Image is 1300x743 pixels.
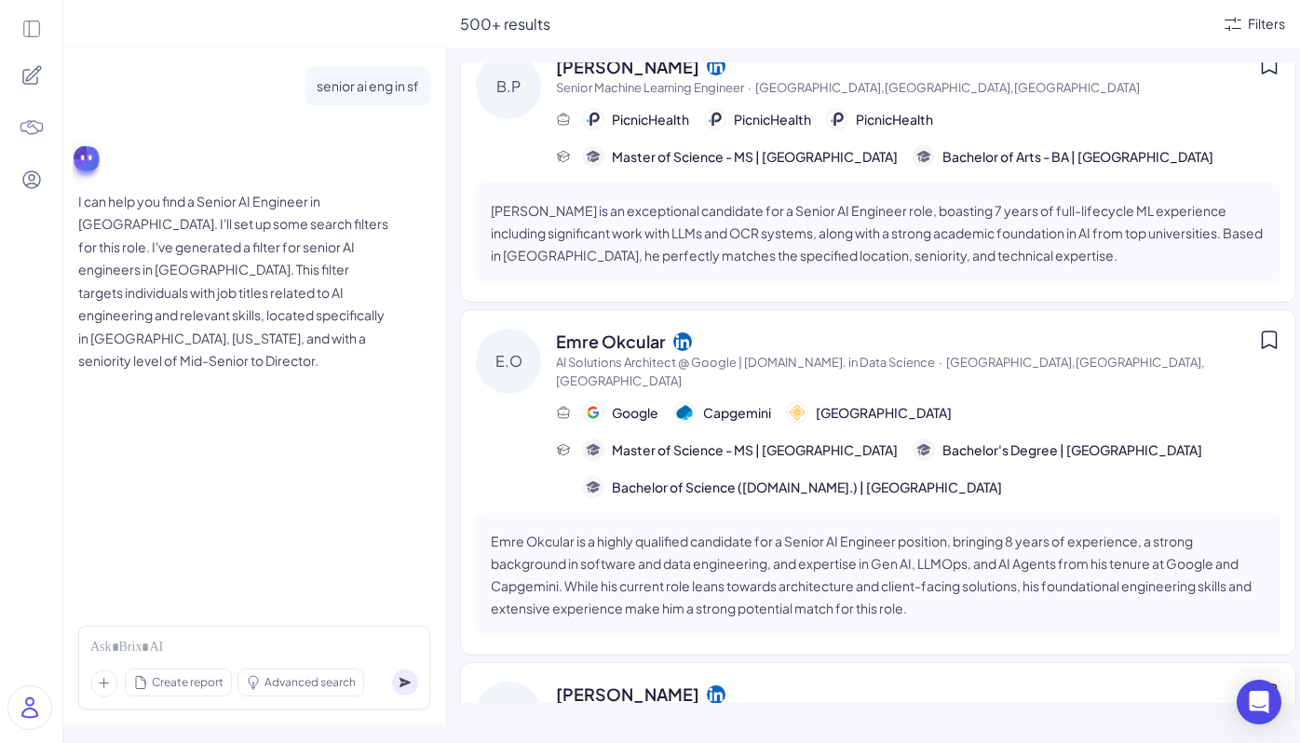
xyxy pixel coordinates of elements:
[8,686,51,729] img: user_logo.png
[491,530,1266,619] p: Emre Okcular is a highly qualified candidate for a Senior AI Engineer position, bringing 8 years ...
[675,403,694,422] img: 公司logo
[755,80,1140,95] span: [GEOGRAPHIC_DATA],[GEOGRAPHIC_DATA],[GEOGRAPHIC_DATA]
[556,329,666,354] span: Emre Okcular
[612,478,1002,497] span: Bachelor of Science ([DOMAIN_NAME].) | [GEOGRAPHIC_DATA]
[703,403,771,423] span: Capgemini
[788,403,806,422] img: 公司logo
[1248,14,1285,34] div: Filters
[942,440,1202,460] span: Bachelor's Degree | [GEOGRAPHIC_DATA]
[584,403,603,422] img: 公司logo
[476,54,541,119] div: B.P
[816,403,952,423] span: [GEOGRAPHIC_DATA]
[584,110,603,128] img: 公司logo
[556,54,699,79] span: [PERSON_NAME]
[706,110,724,128] img: 公司logo
[476,329,541,394] div: E.O
[748,80,752,95] span: ·
[828,110,846,128] img: 公司logo
[612,440,898,460] span: Master of Science - MS | [GEOGRAPHIC_DATA]
[460,14,550,34] span: 500+ results
[612,403,658,423] span: Google
[491,199,1266,266] p: [PERSON_NAME] is an exceptional candidate for a Senior AI Engineer role, boasting 7 years of full...
[942,147,1213,167] span: Bachelor of Arts - BA | [GEOGRAPHIC_DATA]
[152,674,223,691] span: Create report
[1237,680,1281,724] div: Open Intercom Messenger
[939,355,942,370] span: ·
[19,115,45,141] img: 4blF7nbYMBMHBwcHBwcHBwcHBwcHBwcHB4es+Bd0DLy0SdzEZwAAAABJRU5ErkJggg==
[856,110,933,129] span: PicnicHealth
[78,190,395,372] p: I can help you find a Senior AI Engineer in [GEOGRAPHIC_DATA]. I'll set up some search filters fo...
[317,74,419,98] p: senior ai eng in sf
[556,355,1205,388] span: [GEOGRAPHIC_DATA],[GEOGRAPHIC_DATA],[GEOGRAPHIC_DATA]
[612,147,898,167] span: Master of Science - MS | [GEOGRAPHIC_DATA]
[556,355,935,370] span: AI Solutions Architect @ Google | [DOMAIN_NAME]. in Data Science
[264,674,356,691] span: Advanced search
[612,110,689,129] span: PicnicHealth
[734,110,811,129] span: PicnicHealth
[556,80,744,95] span: Senior Machine Learning Engineer
[556,682,699,707] span: [PERSON_NAME]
